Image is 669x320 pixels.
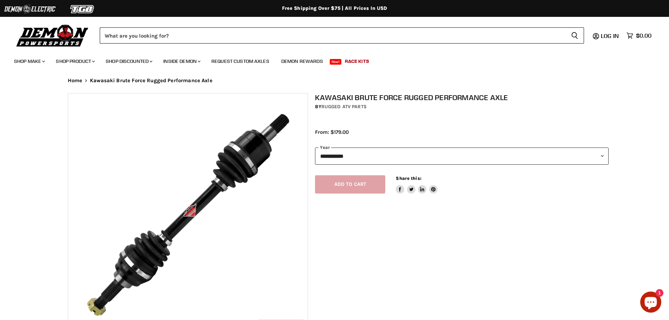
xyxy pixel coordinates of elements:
span: Kawasaki Brute Force Rugged Performance Axle [90,78,212,84]
img: Demon Electric Logo 2 [4,2,56,16]
img: Demon Powersports [14,23,91,48]
a: Race Kits [340,54,374,68]
a: Log in [598,33,623,39]
aside: Share this: [396,175,438,194]
span: From: $179.00 [315,129,349,135]
div: by [315,103,609,111]
ul: Main menu [9,51,650,68]
input: Search [100,27,565,44]
inbox-online-store-chat: Shopify online store chat [638,292,663,314]
a: Demon Rewards [276,54,328,68]
button: Search [565,27,584,44]
h1: Kawasaki Brute Force Rugged Performance Axle [315,93,609,102]
form: Product [100,27,584,44]
img: TGB Logo 2 [56,2,109,16]
div: Free Shipping Over $75 | All Prices In USD [54,5,616,12]
a: $0.00 [623,31,655,41]
nav: Breadcrumbs [54,78,616,84]
span: $0.00 [636,32,651,39]
a: Shop Discounted [100,54,157,68]
select: year [315,148,609,165]
a: Inside Demon [158,54,205,68]
a: Shop Make [9,54,49,68]
span: New! [330,59,342,65]
a: Shop Product [51,54,99,68]
a: Rugged ATV Parts [321,104,367,110]
span: Log in [601,32,619,39]
a: Request Custom Axles [206,54,275,68]
span: Share this: [396,176,421,181]
a: Home [68,78,83,84]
